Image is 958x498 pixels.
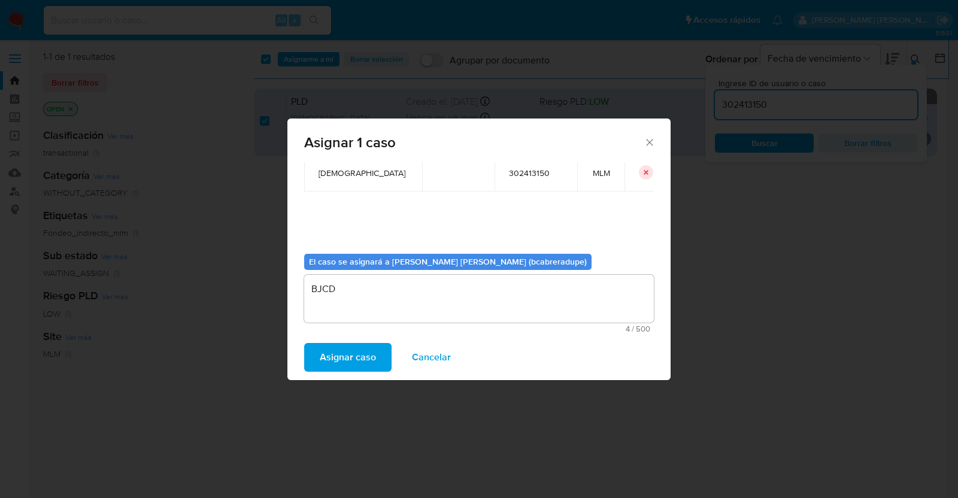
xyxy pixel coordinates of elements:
[304,343,392,372] button: Asignar caso
[639,165,653,180] button: icon-button
[320,344,376,371] span: Asignar caso
[319,168,408,178] span: [DEMOGRAPHIC_DATA]
[308,325,650,333] span: Máximo 500 caracteres
[396,343,466,372] button: Cancelar
[509,168,563,178] span: 302413150
[592,168,610,178] span: MLM
[644,136,654,147] button: Cerrar ventana
[309,256,587,268] b: El caso se asignará a [PERSON_NAME] [PERSON_NAME] (bcabreradupe)
[304,275,654,323] textarea: BJCD
[304,135,644,150] span: Asignar 1 caso
[412,344,451,371] span: Cancelar
[287,119,671,380] div: assign-modal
